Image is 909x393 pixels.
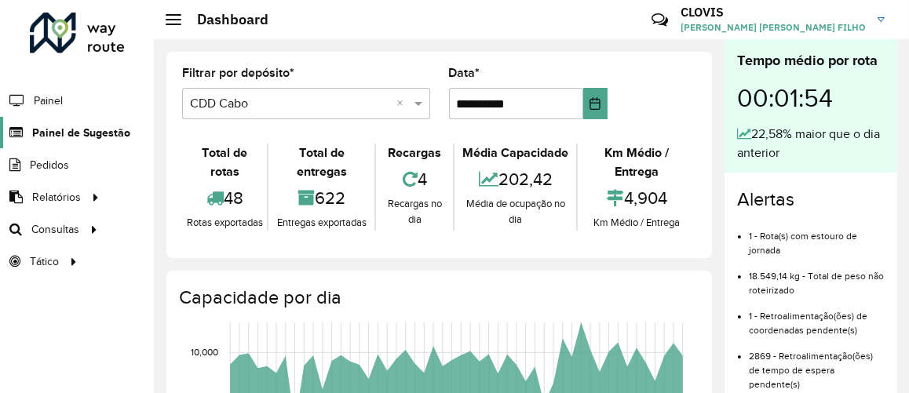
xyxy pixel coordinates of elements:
[186,215,263,231] div: Rotas exportadas
[749,217,885,257] li: 1 - Rota(s) com estouro de jornada
[272,215,371,231] div: Entregas exportadas
[449,64,480,82] label: Data
[272,181,371,215] div: 622
[749,337,885,391] li: 2869 - Retroalimentação(ões) de tempo de espera pendente(s)
[380,196,449,227] div: Recargas no dia
[681,20,866,35] span: [PERSON_NAME] [PERSON_NAME] FILHO
[737,71,885,125] div: 00:01:54
[34,93,63,109] span: Painel
[749,257,885,297] li: 18.549,14 kg - Total de peso não roteirizado
[737,188,885,211] h4: Alertas
[737,125,885,162] div: 22,58% maior que o dia anterior
[397,94,411,113] span: Clear all
[181,11,268,28] h2: Dashboard
[30,157,69,173] span: Pedidos
[582,181,692,215] div: 4,904
[749,297,885,337] li: 1 - Retroalimentação(ões) de coordenadas pendente(s)
[186,181,263,215] div: 48
[583,88,608,119] button: Choose Date
[179,286,696,309] h4: Capacidade por dia
[182,64,294,82] label: Filtrar por depósito
[30,253,59,270] span: Tático
[31,221,79,238] span: Consultas
[380,144,449,162] div: Recargas
[458,196,572,227] div: Média de ocupação no dia
[582,144,692,181] div: Km Médio / Entrega
[737,50,885,71] div: Tempo médio por rota
[681,5,866,20] h3: CLOVIS
[191,347,218,357] text: 10,000
[458,162,572,196] div: 202,42
[272,144,371,181] div: Total de entregas
[32,125,130,141] span: Painel de Sugestão
[458,144,572,162] div: Média Capacidade
[380,162,449,196] div: 4
[643,3,677,37] a: Contato Rápido
[582,215,692,231] div: Km Médio / Entrega
[32,189,81,206] span: Relatórios
[186,144,263,181] div: Total de rotas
